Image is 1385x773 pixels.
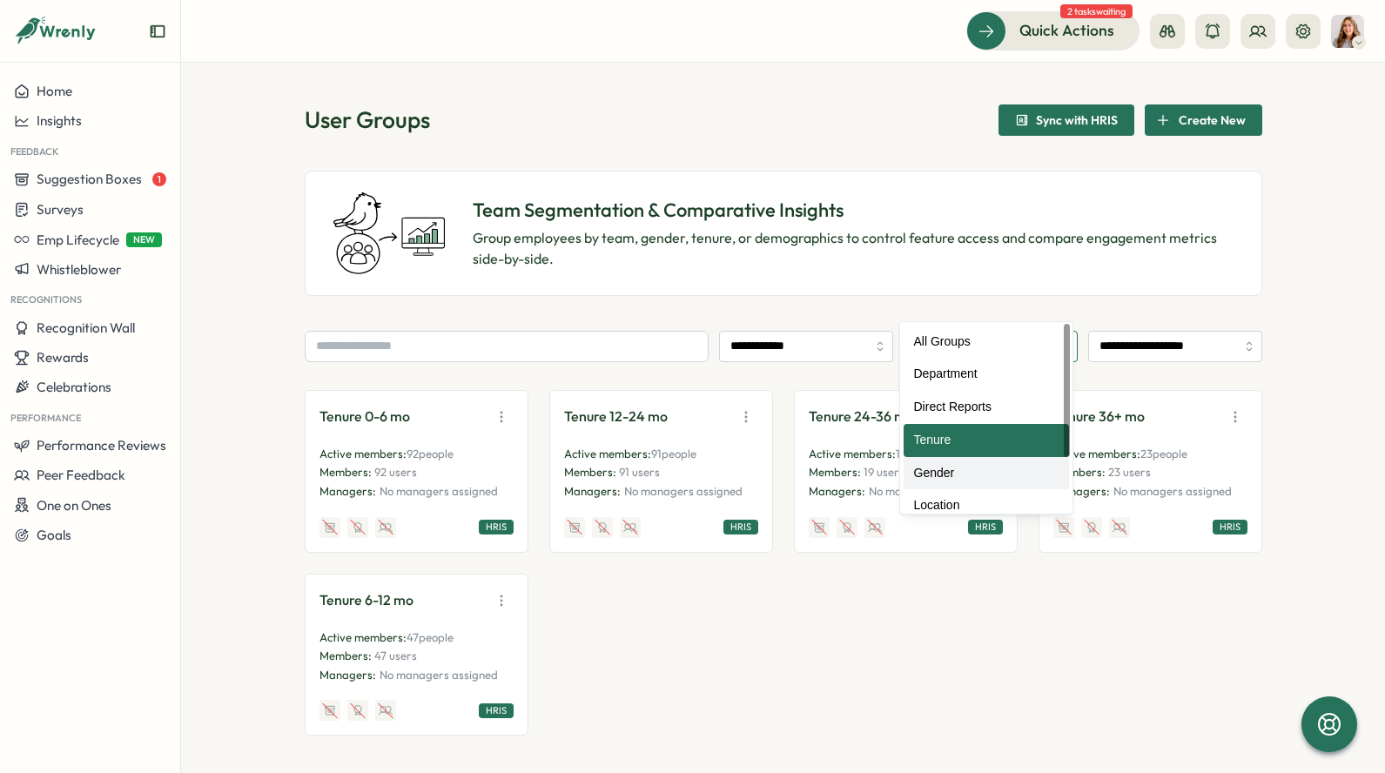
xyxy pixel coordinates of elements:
span: Members: [809,465,861,479]
span: 1 [152,172,166,186]
div: Tenure [904,424,1069,457]
div: HRIS [1213,520,1247,534]
span: 91 users [619,465,660,479]
span: Active members: [319,447,407,460]
p: No managers assigned [380,668,498,683]
span: Sync with HRIS [1036,114,1118,126]
p: Managers: [319,484,376,500]
span: Active members: [809,447,896,460]
span: Quick Actions [1019,19,1114,42]
button: Create New [1145,104,1262,136]
div: HRIS [479,520,514,534]
div: Gender [904,457,1069,490]
span: Members: [564,465,616,479]
p: Tenure 36+ mo [1053,406,1145,427]
p: Group employees by team, gender, tenure, or demographics to control feature access and compare en... [473,227,1234,271]
span: Rewards [37,349,89,366]
span: 92 people [407,447,454,460]
span: 47 people [407,630,454,644]
span: 23 people [1140,447,1187,460]
span: Members: [1053,465,1106,479]
span: Goals [37,527,71,543]
span: One on Ones [37,497,111,514]
span: 92 users [374,465,417,479]
span: Insights [37,112,82,129]
p: No managers assigned [869,484,987,500]
span: Active members: [1053,447,1140,460]
p: Tenure 24-36 mo [809,406,914,427]
p: Team Segmentation & Comparative Insights [473,197,1234,224]
span: Active members: [564,447,651,460]
span: 2 tasks waiting [1060,4,1133,18]
span: 19 users [864,465,904,479]
div: HRIS [479,703,514,718]
span: Whistleblower [37,261,121,278]
img: Becky Romero [1331,15,1364,48]
p: Managers: [809,484,865,500]
button: Quick Actions [966,11,1140,50]
p: Tenure 6-12 mo [319,589,413,611]
p: No managers assigned [624,484,743,500]
span: Surveys [37,201,84,218]
span: Performance Reviews [37,437,166,454]
span: 47 users [374,649,417,662]
p: No managers assigned [380,484,498,500]
p: No managers assigned [1113,484,1232,500]
span: Emp Lifecycle [37,232,119,248]
div: Location [904,489,1069,522]
div: Direct Reports [904,391,1069,424]
span: Peer Feedback [37,467,125,483]
span: 19 people [896,447,941,460]
h1: User Groups [305,104,430,135]
span: Members: [319,465,372,479]
span: 23 users [1108,465,1151,479]
p: Managers: [319,668,376,683]
span: Recognition Wall [37,319,135,336]
span: 91 people [651,447,696,460]
span: Suggestion Boxes [37,171,142,187]
button: Sync with HRIS [998,104,1134,136]
p: Managers: [564,484,621,500]
span: Celebrations [37,379,111,395]
div: HRIS [723,520,758,534]
p: Tenure 12-24 mo [564,406,668,427]
span: NEW [126,232,162,247]
div: HRIS [968,520,1003,534]
div: All Groups [904,326,1069,359]
span: Members: [319,649,372,662]
p: Tenure 0-6 mo [319,406,410,427]
p: Managers: [1053,484,1110,500]
span: Active members: [319,630,407,644]
span: Home [37,83,72,99]
span: Create New [1179,105,1246,135]
div: Department [904,358,1069,391]
button: Expand sidebar [149,23,166,40]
